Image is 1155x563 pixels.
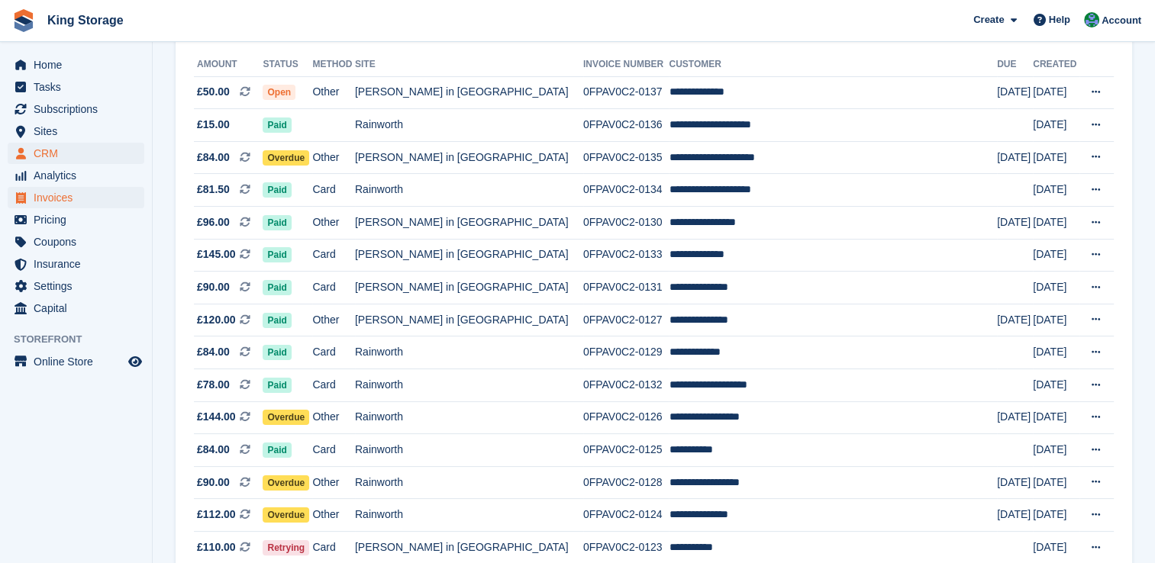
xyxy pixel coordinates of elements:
span: Analytics [34,165,125,186]
span: Open [263,85,295,100]
td: [DATE] [1033,401,1079,434]
td: Other [312,207,355,240]
td: Rainworth [355,499,583,532]
span: Help [1049,12,1070,27]
span: Overdue [263,410,309,425]
span: £110.00 [197,539,236,555]
td: Card [312,272,355,304]
a: King Storage [41,8,130,33]
span: Settings [34,275,125,297]
td: 0FPAV0C2-0125 [583,434,669,467]
td: [PERSON_NAME] in [GEOGRAPHIC_DATA] [355,272,583,304]
span: Sites [34,121,125,142]
span: £112.00 [197,507,236,523]
td: Rainworth [355,434,583,467]
td: [PERSON_NAME] in [GEOGRAPHIC_DATA] [355,76,583,109]
span: Paid [263,442,291,458]
td: Card [312,174,355,207]
img: stora-icon-8386f47178a22dfd0bd8f6a31ec36ba5ce8667c1dd55bd0f319d3a0aa187defe.svg [12,9,35,32]
td: Other [312,141,355,174]
td: Rainworth [355,401,583,434]
td: [DATE] [1033,434,1079,467]
span: Capital [34,298,125,319]
td: Rainworth [355,466,583,499]
span: Paid [263,117,291,133]
span: Online Store [34,351,125,372]
td: [DATE] [1033,76,1079,109]
span: £84.00 [197,150,230,166]
td: Other [312,401,355,434]
td: [DATE] [997,466,1033,499]
a: menu [8,143,144,164]
td: Card [312,434,355,467]
td: Rainworth [355,369,583,402]
span: Retrying [263,540,309,555]
td: 0FPAV0C2-0124 [583,499,669,532]
span: Invoices [34,187,125,208]
a: menu [8,165,144,186]
span: Pricing [34,209,125,230]
a: menu [8,231,144,253]
td: [DATE] [1033,109,1079,142]
td: Card [312,239,355,272]
td: 0FPAV0C2-0129 [583,336,669,369]
td: [DATE] [997,76,1033,109]
span: £96.00 [197,214,230,230]
td: [DATE] [997,304,1033,336]
td: [DATE] [1033,141,1079,174]
span: £84.00 [197,442,230,458]
span: £15.00 [197,117,230,133]
span: Paid [263,247,291,262]
td: [DATE] [1033,272,1079,304]
td: 0FPAV0C2-0128 [583,466,669,499]
td: [DATE] [997,499,1033,532]
td: 0FPAV0C2-0136 [583,109,669,142]
td: 0FPAV0C2-0126 [583,401,669,434]
td: Other [312,499,355,532]
span: Home [34,54,125,76]
td: Rainworth [355,174,583,207]
td: 0FPAV0C2-0137 [583,76,669,109]
td: [PERSON_NAME] in [GEOGRAPHIC_DATA] [355,304,583,336]
span: £145.00 [197,246,236,262]
td: 0FPAV0C2-0134 [583,174,669,207]
span: Insurance [34,253,125,275]
a: menu [8,76,144,98]
td: 0FPAV0C2-0135 [583,141,669,174]
span: £144.00 [197,409,236,425]
span: Storefront [14,332,152,347]
span: £78.00 [197,377,230,393]
th: Method [312,53,355,77]
a: menu [8,121,144,142]
a: menu [8,98,144,120]
td: Other [312,466,355,499]
td: Rainworth [355,336,583,369]
td: [DATE] [1033,304,1079,336]
span: CRM [34,143,125,164]
a: menu [8,351,144,372]
td: [DATE] [1033,336,1079,369]
a: menu [8,187,144,208]
span: £84.00 [197,344,230,360]
td: [DATE] [997,141,1033,174]
span: Paid [263,313,291,328]
a: menu [8,209,144,230]
span: Paid [263,215,291,230]
td: [DATE] [997,207,1033,240]
span: Overdue [263,475,309,491]
td: [DATE] [1033,207,1079,240]
span: Account [1102,13,1141,28]
td: [PERSON_NAME] in [GEOGRAPHIC_DATA] [355,141,583,174]
span: Paid [263,280,291,295]
a: menu [8,253,144,275]
td: 0FPAV0C2-0132 [583,369,669,402]
td: Other [312,76,355,109]
th: Status [263,53,312,77]
td: Card [312,336,355,369]
td: [DATE] [997,401,1033,434]
span: £90.00 [197,475,230,491]
img: John King [1084,12,1099,27]
span: Subscriptions [34,98,125,120]
th: Due [997,53,1033,77]
td: 0FPAV0C2-0130 [583,207,669,240]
